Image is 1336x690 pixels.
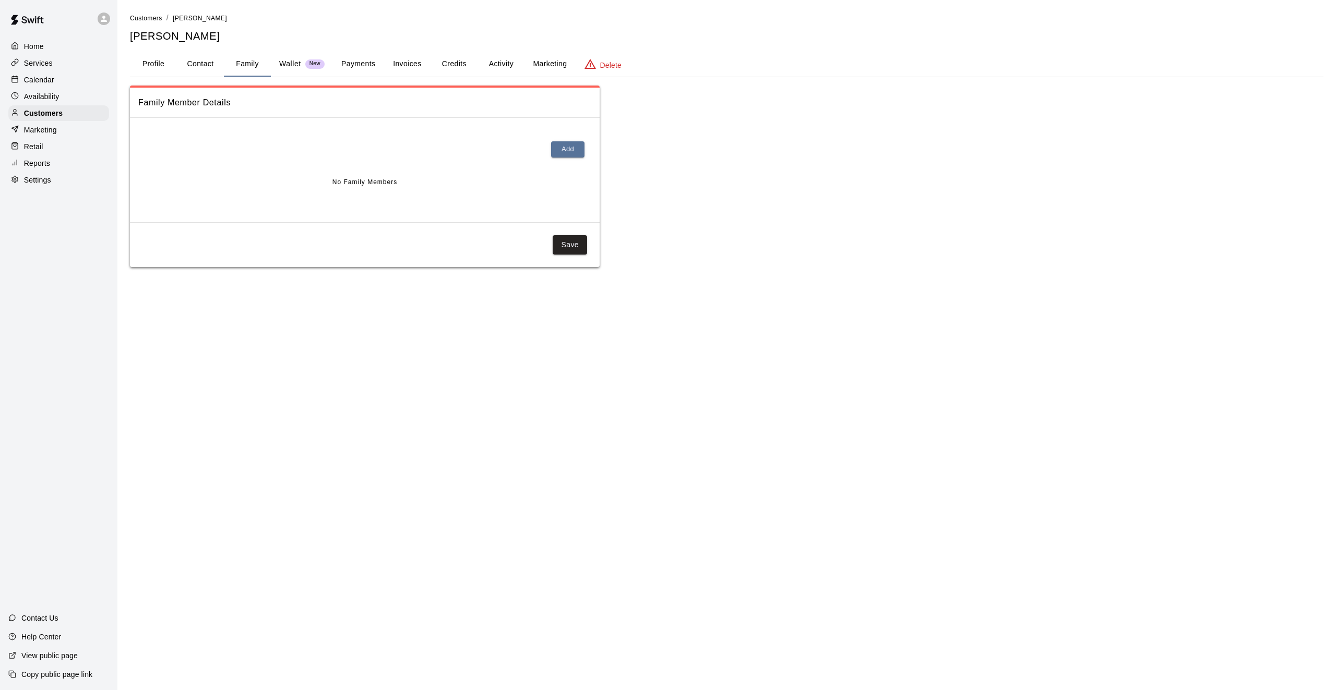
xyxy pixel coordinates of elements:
[21,669,92,680] p: Copy public page link
[24,125,57,135] p: Marketing
[130,52,1323,77] div: basic tabs example
[431,52,478,77] button: Credits
[332,174,397,191] span: No Family Members
[8,89,109,104] a: Availability
[8,105,109,121] a: Customers
[173,15,227,22] span: [PERSON_NAME]
[553,235,587,255] button: Save
[177,52,224,77] button: Contact
[138,96,591,110] span: Family Member Details
[21,650,78,661] p: View public page
[8,155,109,171] a: Reports
[524,52,575,77] button: Marketing
[24,175,51,185] p: Settings
[24,141,43,152] p: Retail
[8,122,109,138] a: Marketing
[224,52,271,77] button: Family
[305,60,325,67] span: New
[24,108,63,118] p: Customers
[333,52,384,77] button: Payments
[130,52,177,77] button: Profile
[130,29,1323,43] h5: [PERSON_NAME]
[24,75,54,85] p: Calendar
[24,41,44,52] p: Home
[24,158,50,168] p: Reports
[21,613,58,623] p: Contact Us
[8,72,109,88] a: Calendar
[130,15,162,22] span: Customers
[24,91,59,102] p: Availability
[166,13,169,23] li: /
[8,139,109,154] a: Retail
[384,52,431,77] button: Invoices
[8,39,109,54] a: Home
[130,13,1323,24] nav: breadcrumb
[21,632,61,642] p: Help Center
[8,55,109,71] a: Services
[8,172,109,188] a: Settings
[600,60,622,70] p: Delete
[279,58,301,69] p: Wallet
[478,52,524,77] button: Activity
[551,141,584,158] button: Add
[130,14,162,22] a: Customers
[24,58,53,68] p: Services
